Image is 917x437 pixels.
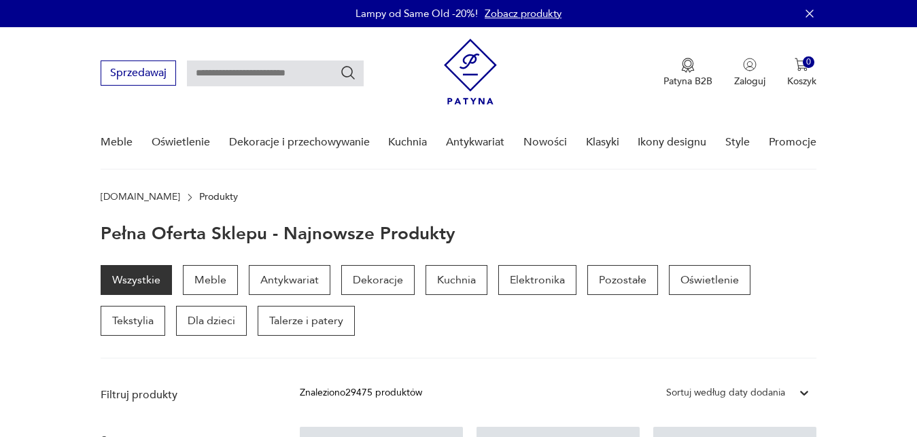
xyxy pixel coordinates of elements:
a: Oświetlenie [669,265,750,295]
a: Ikony designu [638,116,706,169]
a: Wszystkie [101,265,172,295]
a: Zobacz produkty [485,7,561,20]
a: Tekstylia [101,306,165,336]
button: 0Koszyk [787,58,816,88]
img: Ikonka użytkownika [743,58,757,71]
div: 0 [803,56,814,68]
button: Zaloguj [734,58,765,88]
a: Meble [101,116,133,169]
div: Znaleziono 29475 produktów [300,385,422,400]
a: Kuchnia [426,265,487,295]
button: Sprzedawaj [101,60,176,86]
p: Lampy od Same Old -20%! [356,7,478,20]
button: Szukaj [340,65,356,81]
a: Antykwariat [446,116,504,169]
a: Pozostałe [587,265,658,295]
p: Produkty [199,192,238,203]
a: Kuchnia [388,116,427,169]
a: Antykwariat [249,265,330,295]
a: Oświetlenie [152,116,210,169]
p: Zaloguj [734,75,765,88]
a: Nowości [523,116,567,169]
a: Klasyki [586,116,619,169]
p: Filtruj produkty [101,387,267,402]
img: Ikona medalu [681,58,695,73]
h1: Pełna oferta sklepu - najnowsze produkty [101,224,455,243]
p: Patyna B2B [663,75,712,88]
div: Sortuj według daty dodania [666,385,785,400]
p: Koszyk [787,75,816,88]
a: Ikona medaluPatyna B2B [663,58,712,88]
a: Meble [183,265,238,295]
button: Patyna B2B [663,58,712,88]
a: Sprzedawaj [101,69,176,79]
a: Dekoracje i przechowywanie [229,116,370,169]
a: Style [725,116,750,169]
a: Dla dzieci [176,306,247,336]
img: Patyna - sklep z meblami i dekoracjami vintage [444,39,497,105]
a: [DOMAIN_NAME] [101,192,180,203]
a: Dekoracje [341,265,415,295]
img: Ikona koszyka [795,58,808,71]
a: Promocje [769,116,816,169]
a: Elektronika [498,265,576,295]
a: Talerze i patery [258,306,355,336]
